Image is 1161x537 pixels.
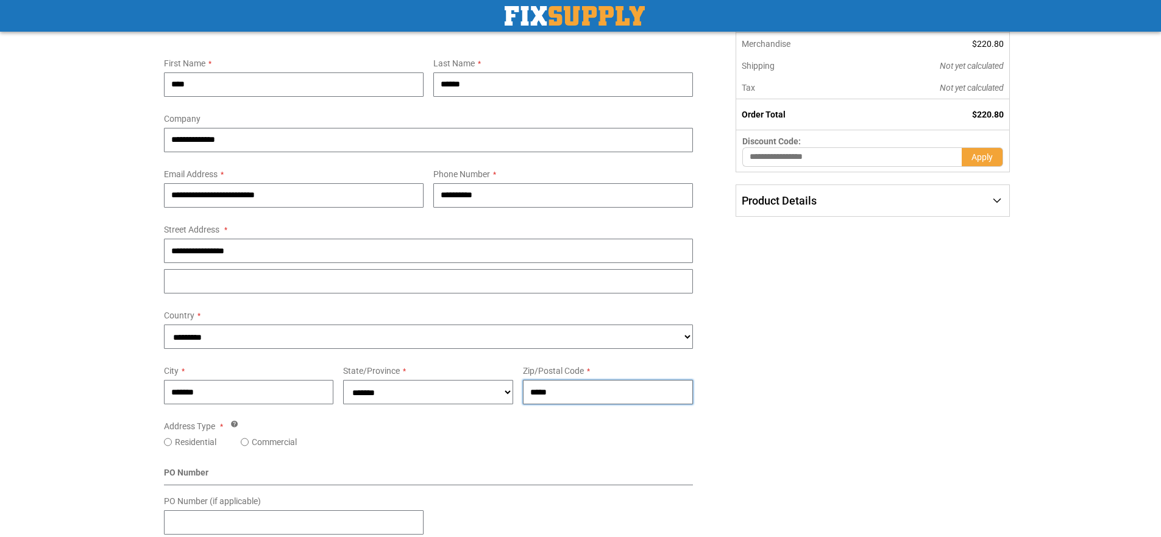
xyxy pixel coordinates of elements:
span: Not yet calculated [940,83,1004,93]
span: City [164,366,179,376]
label: Commercial [252,436,297,448]
div: PO Number [164,466,694,485]
a: store logo [505,6,645,26]
span: Apply [971,152,993,162]
img: Fix Industrial Supply [505,6,645,26]
span: Address Type [164,421,215,431]
span: Email Address [164,169,218,179]
span: Phone Number [433,169,490,179]
span: Product Details [742,194,817,207]
span: $220.80 [972,110,1004,119]
span: $220.80 [972,39,1004,49]
th: Tax [736,77,857,99]
span: State/Province [343,366,400,376]
span: Not yet calculated [940,61,1004,71]
span: Company [164,114,201,124]
span: Country [164,311,194,320]
strong: Order Total [742,110,786,119]
span: Last Name [433,58,475,68]
span: Discount Code: [742,136,801,146]
th: Merchandise [736,33,857,55]
label: Residential [175,436,216,448]
span: Zip/Postal Code [523,366,584,376]
span: PO Number (if applicable) [164,496,261,506]
span: Street Address [164,225,219,234]
button: Apply [962,147,1003,167]
span: Shipping [742,61,775,71]
span: First Name [164,58,205,68]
